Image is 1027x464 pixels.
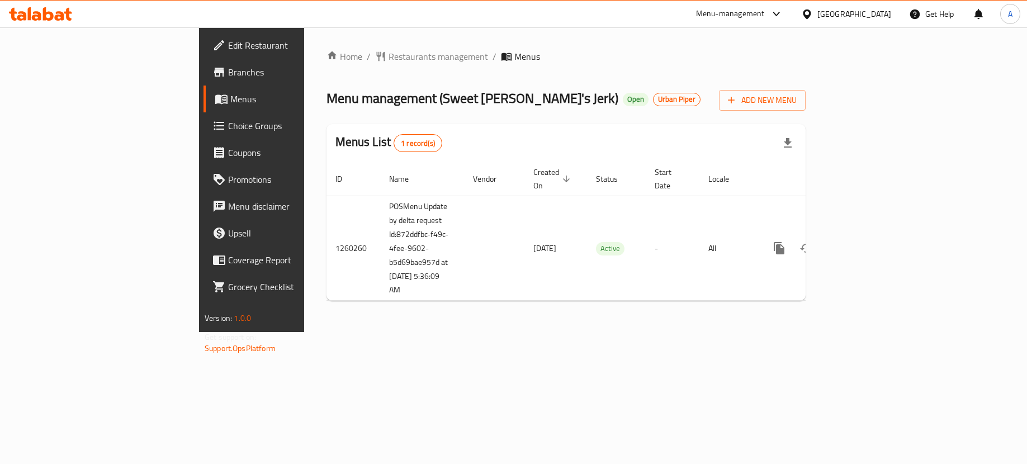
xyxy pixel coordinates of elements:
[205,311,232,325] span: Version:
[533,241,556,255] span: [DATE]
[389,50,488,63] span: Restaurants management
[234,311,251,325] span: 1.0.0
[623,94,649,104] span: Open
[228,280,362,293] span: Grocery Checklist
[228,65,362,79] span: Branches
[326,86,618,111] span: Menu management ( Sweet [PERSON_NAME]'s Jerk )
[596,172,632,186] span: Status
[514,50,540,63] span: Menus
[203,32,371,59] a: Edit Restaurant
[533,165,574,192] span: Created On
[228,39,362,52] span: Edit Restaurant
[493,50,496,63] li: /
[596,242,624,255] span: Active
[394,134,442,152] div: Total records count
[766,235,793,262] button: more
[380,196,464,301] td: POSMenu Update by delta request Id:872ddfbc-f49c-4fee-9602-b5d69bae957d at [DATE] 5:36:09 AM
[473,172,511,186] span: Vendor
[375,50,488,63] a: Restaurants management
[394,138,442,149] span: 1 record(s)
[335,172,357,186] span: ID
[728,93,797,107] span: Add New Menu
[203,59,371,86] a: Branches
[228,173,362,186] span: Promotions
[817,8,891,20] div: [GEOGRAPHIC_DATA]
[757,162,882,196] th: Actions
[228,226,362,240] span: Upsell
[646,196,699,301] td: -
[719,90,806,111] button: Add New Menu
[205,330,256,344] span: Get support on:
[623,93,649,106] div: Open
[696,7,765,21] div: Menu-management
[1008,8,1012,20] span: A
[203,86,371,112] a: Menus
[228,119,362,132] span: Choice Groups
[326,162,882,301] table: enhanced table
[203,220,371,247] a: Upsell
[655,165,686,192] span: Start Date
[203,247,371,273] a: Coverage Report
[793,235,820,262] button: Change Status
[203,112,371,139] a: Choice Groups
[203,193,371,220] a: Menu disclaimer
[335,134,442,152] h2: Menus List
[389,172,423,186] span: Name
[708,172,744,186] span: Locale
[228,253,362,267] span: Coverage Report
[230,92,362,106] span: Menus
[699,196,757,301] td: All
[326,50,806,63] nav: breadcrumb
[205,341,276,356] a: Support.OpsPlatform
[203,139,371,166] a: Coupons
[596,242,624,255] div: Active
[228,200,362,213] span: Menu disclaimer
[203,166,371,193] a: Promotions
[203,273,371,300] a: Grocery Checklist
[774,130,801,157] div: Export file
[228,146,362,159] span: Coupons
[654,94,700,104] span: Urban Piper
